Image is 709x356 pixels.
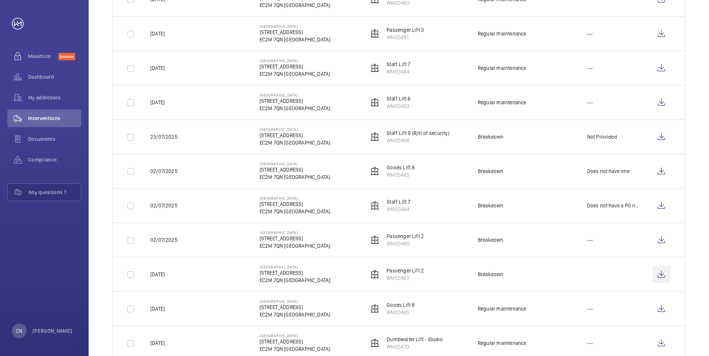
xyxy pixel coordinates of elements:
[28,156,81,163] span: Compliance
[387,336,443,343] p: Dumbwaiter Lift - Studio
[150,99,165,106] p: [DATE]
[32,327,72,335] p: [PERSON_NAME]
[150,202,178,209] p: 02/07/2025
[260,333,330,338] p: [GEOGRAPHIC_DATA]
[387,240,424,247] p: WME0460
[370,132,379,141] img: elevator.svg
[387,137,449,144] p: WME0466
[260,311,330,318] p: EC2M 7QN [GEOGRAPHIC_DATA]
[150,305,165,312] p: [DATE]
[16,327,22,335] p: CN
[260,24,330,28] p: [GEOGRAPHIC_DATA]
[260,139,330,146] p: EC2M 7QN [GEOGRAPHIC_DATA]
[260,97,330,105] p: [STREET_ADDRESS]
[587,339,593,347] p: ---
[387,34,424,41] p: WME0461
[478,202,504,209] div: Breakdown
[260,132,330,139] p: [STREET_ADDRESS]
[28,94,81,101] span: My addresses
[260,105,330,112] p: EC2M 7QN [GEOGRAPHIC_DATA]
[260,58,330,63] p: [GEOGRAPHIC_DATA]
[587,99,593,106] p: ---
[150,339,165,347] p: [DATE]
[370,339,379,347] img: elevator.svg
[387,343,443,350] p: WME0470
[478,64,526,72] div: Regular maintenance
[478,99,526,106] div: Regular maintenance
[370,235,379,244] img: elevator.svg
[28,73,81,81] span: Dashboard
[387,171,415,179] p: WME0465
[260,63,330,70] p: [STREET_ADDRESS]
[150,236,178,244] p: 02/07/2025
[260,299,330,304] p: [GEOGRAPHIC_DATA]
[370,64,379,72] img: elevator.svg
[587,305,593,312] p: ---
[370,98,379,107] img: elevator.svg
[260,277,330,284] p: EC2M 7QN [GEOGRAPHIC_DATA]
[260,230,330,235] p: [GEOGRAPHIC_DATA]
[28,52,58,60] span: Maximize
[370,29,379,38] img: elevator.svg
[387,198,410,206] p: Staff Lift 7
[478,30,526,37] div: Regular maintenance
[260,127,330,132] p: [GEOGRAPHIC_DATA]
[260,338,330,345] p: [STREET_ADDRESS]
[260,200,330,208] p: [STREET_ADDRESS]
[260,70,330,78] p: EC2M 7QN [GEOGRAPHIC_DATA]
[387,102,411,110] p: WME0463
[478,236,504,244] div: Breakdown
[387,26,424,34] p: Passenger Lift 3
[58,53,75,60] span: Discover
[150,271,165,278] p: [DATE]
[150,133,178,140] p: 23/07/2025
[260,28,330,36] p: [STREET_ADDRESS]
[260,269,330,277] p: [STREET_ADDRESS]
[150,64,165,72] p: [DATE]
[28,115,81,122] span: Interventions
[260,93,330,97] p: [GEOGRAPHIC_DATA]
[370,201,379,210] img: elevator.svg
[260,36,330,43] p: EC2M 7QN [GEOGRAPHIC_DATA]
[387,68,410,75] p: WME0464
[260,304,330,311] p: [STREET_ADDRESS]
[28,135,81,143] span: Documents
[387,164,415,171] p: Goods Lift 8
[260,196,330,200] p: [GEOGRAPHIC_DATA]
[387,233,424,240] p: Passenger Lift 2
[387,301,415,309] p: Goods Lift 8
[260,1,330,9] p: EC2M 7QN [GEOGRAPHIC_DATA]
[260,166,330,173] p: [STREET_ADDRESS]
[587,236,593,244] p: ---
[587,64,593,72] p: ---
[387,267,424,274] p: Passenger Lift 2
[260,265,330,269] p: [GEOGRAPHIC_DATA]
[260,235,330,242] p: [STREET_ADDRESS]
[28,189,81,196] span: Any questions ?
[387,309,415,316] p: WME0465
[587,167,630,175] p: Does not have one
[387,95,411,102] p: Staff Lift 6
[387,274,424,282] p: WME0460
[587,133,617,140] p: Not Provided
[260,345,330,353] p: EC2M 7QN [GEOGRAPHIC_DATA]
[587,202,641,209] p: Does not have a PO number
[260,173,330,181] p: EC2M 7QN [GEOGRAPHIC_DATA]
[370,167,379,176] img: elevator.svg
[150,30,165,37] p: [DATE]
[478,167,504,175] div: Breakdown
[478,305,526,312] div: Regular maintenance
[387,61,410,68] p: Staff Lift 7
[478,133,504,140] div: Breakdown
[370,270,379,279] img: elevator.svg
[387,129,449,137] p: Staff Lift 9 (R/H of security)
[478,271,504,278] div: Breakdown
[150,167,178,175] p: 02/07/2025
[260,208,330,215] p: EC2M 7QN [GEOGRAPHIC_DATA]
[478,339,526,347] div: Regular maintenance
[260,242,330,250] p: EC2M 7QN [GEOGRAPHIC_DATA]
[387,206,410,213] p: WME0464
[370,304,379,313] img: elevator.svg
[260,162,330,166] p: [GEOGRAPHIC_DATA]
[587,30,593,37] p: ---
